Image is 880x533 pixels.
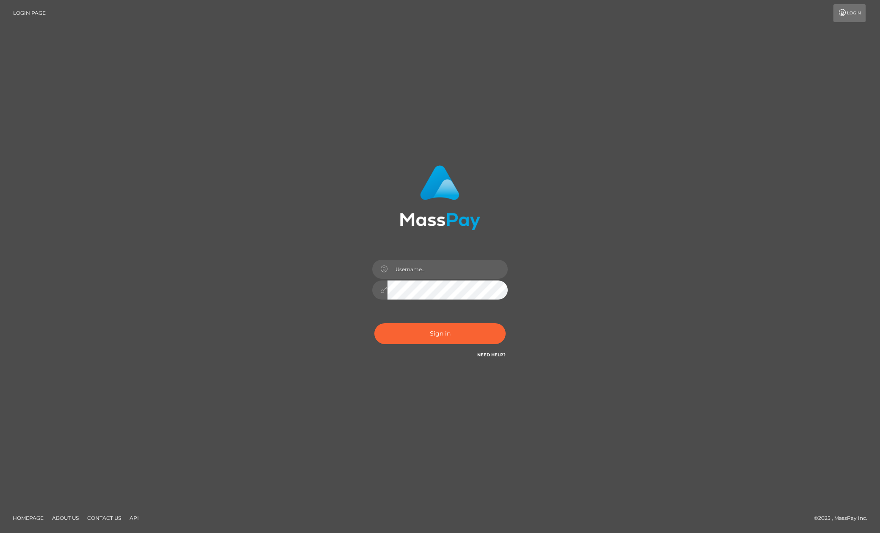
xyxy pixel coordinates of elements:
[833,4,866,22] a: Login
[9,511,47,525] a: Homepage
[477,352,506,358] a: Need Help?
[814,514,874,523] div: © 2025 , MassPay Inc.
[13,4,46,22] a: Login Page
[126,511,142,525] a: API
[374,323,506,344] button: Sign in
[84,511,125,525] a: Contact Us
[400,165,480,230] img: MassPay Login
[49,511,82,525] a: About Us
[387,260,508,279] input: Username...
